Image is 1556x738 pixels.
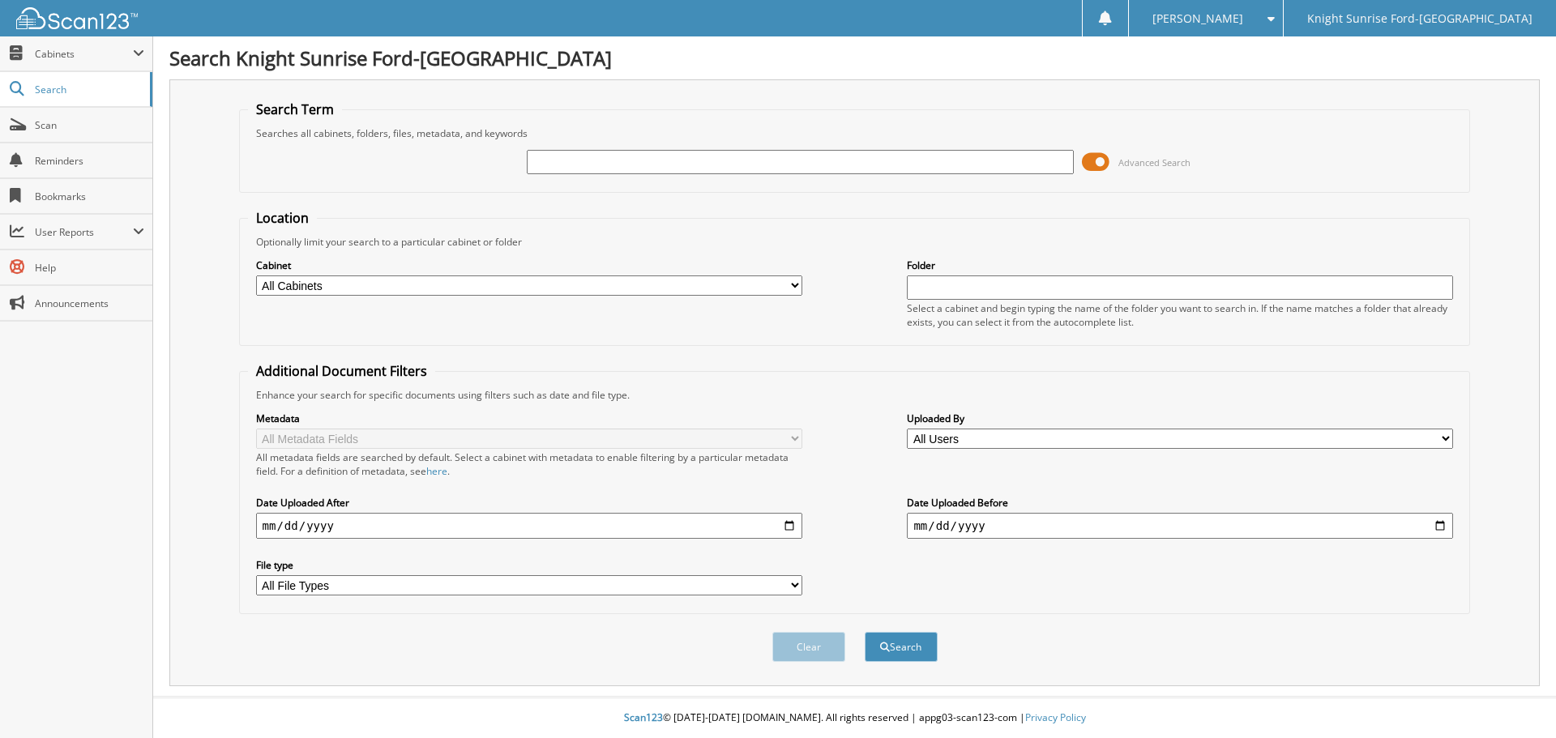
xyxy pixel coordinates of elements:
div: All metadata fields are searched by default. Select a cabinet with metadata to enable filtering b... [256,450,802,478]
label: Folder [907,258,1453,272]
input: start [256,513,802,539]
span: Cabinets [35,47,133,61]
legend: Location [248,209,317,227]
h1: Search Knight Sunrise Ford-[GEOGRAPHIC_DATA] [169,45,1540,71]
span: Scan [35,118,144,132]
input: end [907,513,1453,539]
label: Uploaded By [907,412,1453,425]
div: Optionally limit your search to a particular cabinet or folder [248,235,1462,249]
div: Searches all cabinets, folders, files, metadata, and keywords [248,126,1462,140]
span: User Reports [35,225,133,239]
div: © [DATE]-[DATE] [DOMAIN_NAME]. All rights reserved | appg03-scan123-com | [153,698,1556,738]
label: File type [256,558,802,572]
a: here [426,464,447,478]
label: Cabinet [256,258,802,272]
span: [PERSON_NAME] [1152,14,1243,23]
span: Scan123 [624,710,663,724]
span: Announcements [35,296,144,310]
label: Date Uploaded Before [907,496,1453,510]
legend: Additional Document Filters [248,362,435,380]
div: Select a cabinet and begin typing the name of the folder you want to search in. If the name match... [907,301,1453,329]
button: Clear [772,632,845,662]
legend: Search Term [248,100,342,118]
span: Help [35,261,144,275]
span: Bookmarks [35,190,144,203]
div: Enhance your search for specific documents using filters such as date and file type. [248,388,1462,402]
label: Metadata [256,412,802,425]
label: Date Uploaded After [256,496,802,510]
img: scan123-logo-white.svg [16,7,138,29]
span: Knight Sunrise Ford-[GEOGRAPHIC_DATA] [1307,14,1532,23]
span: Reminders [35,154,144,168]
button: Search [865,632,938,662]
a: Privacy Policy [1025,710,1086,724]
span: Search [35,83,142,96]
span: Advanced Search [1118,156,1191,169]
